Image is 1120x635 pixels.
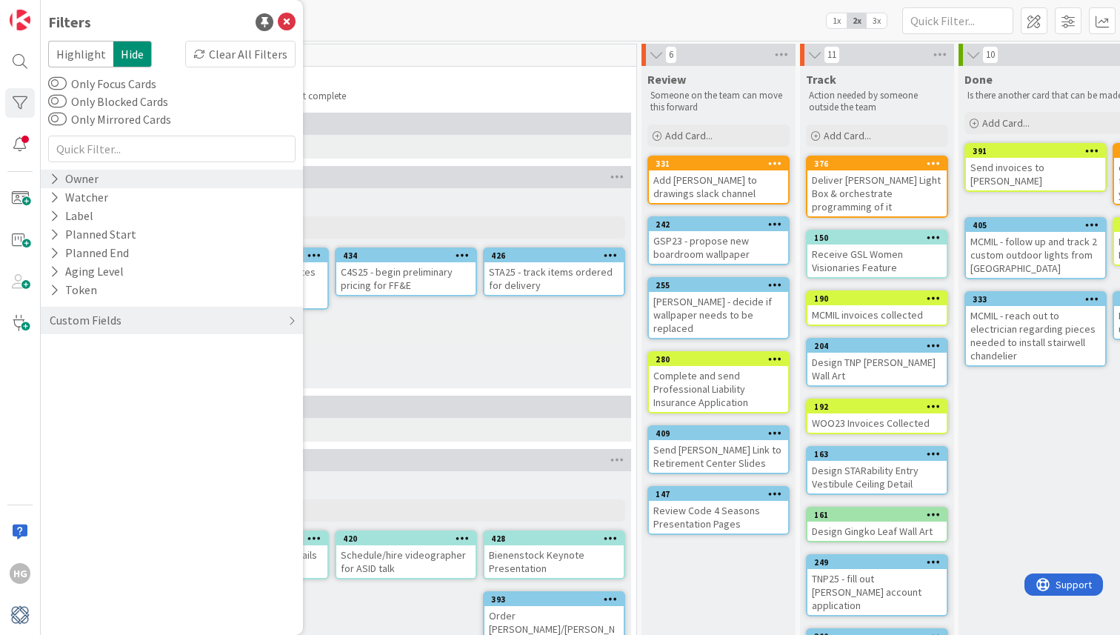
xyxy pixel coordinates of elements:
[187,322,625,345] a: Show More (1)
[814,402,947,412] div: 192
[806,399,948,434] a: 192WOO23 Invoices Collected
[647,156,790,205] a: 331Add [PERSON_NAME] to drawings slack channel
[484,545,624,578] div: Bienenstock Keynote Presentation
[656,219,788,230] div: 242
[973,146,1105,156] div: 391
[484,532,624,578] div: 428Bienenstock Keynote Presentation
[665,129,713,142] span: Add Card...
[484,262,624,295] div: STA25 - track items ordered for delivery
[806,72,836,87] span: Track
[48,41,113,67] span: Highlight
[966,144,1105,190] div: 391Send invoices to [PERSON_NAME]
[649,440,788,473] div: Send [PERSON_NAME] Link to Retirement Center Slides
[649,279,788,292] div: 255
[650,90,787,114] p: Someone on the team can move this forward
[649,353,788,366] div: 280
[649,488,788,501] div: 147
[649,366,788,412] div: Complete and send Professional Liability Insurance Application
[48,11,91,33] div: Filters
[982,46,999,64] span: 10
[814,159,947,169] div: 376
[649,157,788,170] div: 331
[814,233,947,243] div: 150
[647,216,790,265] a: 242GSP23 - propose new boardroom wallpaper
[807,508,947,541] div: 161Design Gingko Leaf Wall Art
[491,594,624,605] div: 393
[647,277,790,339] a: 255[PERSON_NAME] - decide if wallpaper needs to be replaced
[807,400,947,413] div: 192
[806,156,948,218] a: 376Deliver [PERSON_NAME] Light Box & orchestrate programming of it
[847,13,867,28] span: 2x
[649,353,788,412] div: 280Complete and send Professional Liability Insurance Application
[649,427,788,440] div: 409
[48,136,296,162] input: Quick Filter...
[973,294,1105,305] div: 333
[807,569,947,615] div: TNP25 - fill out [PERSON_NAME] account application
[964,143,1107,192] a: 391Send invoices to [PERSON_NAME]
[964,72,993,87] span: Done
[335,531,477,579] a: 420Schedule/hire videographer for ASID talk
[966,232,1105,278] div: MCMIL - follow up and track 2 custom outdoor lights from [GEOGRAPHIC_DATA]
[48,281,99,299] div: Token
[649,170,788,203] div: Add [PERSON_NAME] to drawings slack channel
[964,291,1107,367] a: 333MCMIL - reach out to electrician regarding pieces needed to install stairwell chandelier
[814,557,947,568] div: 249
[824,46,840,64] span: 11
[647,425,790,474] a: 409Send [PERSON_NAME] Link to Retirement Center Slides
[806,290,948,326] a: 190MCMIL invoices collected
[806,230,948,279] a: 150Receive GSL Women Visionaries Feature
[982,116,1030,130] span: Add Card...
[336,262,476,295] div: C4S25 - begin preliminary pricing for FF&E
[806,338,948,387] a: 204Design TNP [PERSON_NAME] Wall Art
[966,293,1105,306] div: 333
[10,563,30,584] div: HG
[10,10,30,30] img: Visit kanbanzone.com
[649,427,788,473] div: 409Send [PERSON_NAME] Link to Retirement Center Slides
[806,507,948,542] a: 161Design Gingko Leaf Wall Art
[665,46,677,64] span: 6
[807,305,947,325] div: MCMIL invoices collected
[183,70,618,85] span: Started (in progress)
[867,13,887,28] span: 3x
[483,247,625,296] a: 426STA25 - track items ordered for delivery
[31,2,67,20] span: Support
[491,250,624,261] div: 426
[807,157,947,216] div: 376Deliver [PERSON_NAME] Light Box & orchestrate programming of it
[183,90,629,102] p: Work that is started but not yet complete
[48,170,100,188] div: Owner
[807,170,947,216] div: Deliver [PERSON_NAME] Light Box & orchestrate programming of it
[48,311,123,330] div: Custom Fields
[48,75,156,93] label: Only Focus Cards
[807,231,947,245] div: 150
[656,159,788,169] div: 331
[807,448,947,461] div: 163
[484,249,624,262] div: 426
[827,13,847,28] span: 1x
[814,293,947,304] div: 190
[807,245,947,277] div: Receive GSL Women Visionaries Feature
[48,76,67,91] button: Only Focus Cards
[807,556,947,615] div: 249TNP25 - fill out [PERSON_NAME] account application
[973,220,1105,230] div: 405
[48,188,110,207] div: Watcher
[806,554,948,616] a: 249TNP25 - fill out [PERSON_NAME] account application
[336,545,476,578] div: Schedule/hire videographer for ASID talk
[647,72,686,87] span: Review
[649,501,788,533] div: Review Code 4 Seasons Presentation Pages
[807,339,947,385] div: 204Design TNP [PERSON_NAME] Wall Art
[806,446,948,495] a: 163Design STARability Entry Vestibule Ceiling Detail
[807,461,947,493] div: Design STARability Entry Vestibule Ceiling Detail
[484,532,624,545] div: 428
[966,219,1105,232] div: 405
[185,41,296,67] div: Clear All Filters
[964,217,1107,279] a: 405MCMIL - follow up and track 2 custom outdoor lights from [GEOGRAPHIC_DATA]
[807,231,947,277] div: 150Receive GSL Women Visionaries Feature
[807,556,947,569] div: 249
[484,593,624,606] div: 393
[336,249,476,295] div: 434C4S25 - begin preliminary pricing for FF&E
[807,522,947,541] div: Design Gingko Leaf Wall Art
[48,244,130,262] div: Planned End
[336,532,476,578] div: 420Schedule/hire videographer for ASID talk
[48,110,171,128] label: Only Mirrored Cards
[48,93,168,110] label: Only Blocked Cards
